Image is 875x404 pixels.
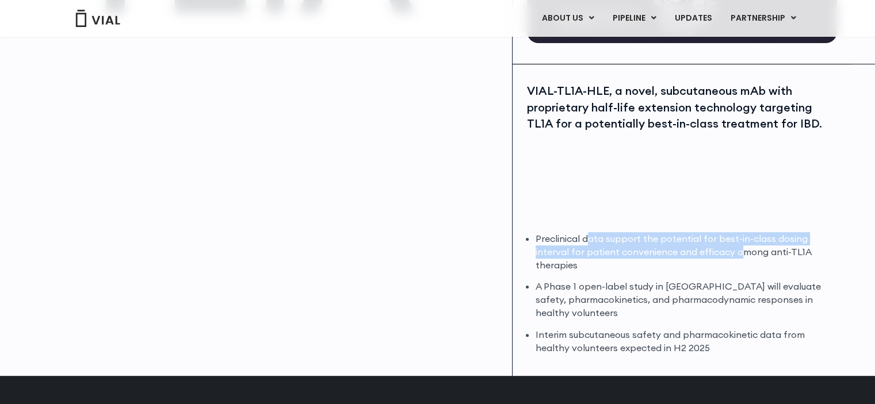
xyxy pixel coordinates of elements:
[532,9,602,28] a: ABOUT USMenu Toggle
[536,328,834,355] li: Interim subcutaneous safety and pharmacokinetic data from healthy volunteers expected in H2 2025
[721,9,805,28] a: PARTNERSHIPMenu Toggle
[536,232,834,272] li: Preclinical data support the potential for best-in-class dosing interval for patient convenience ...
[527,83,834,132] div: VIAL-TL1A-HLE, a novel, subcutaneous mAb with proprietary half-life extension technology targetin...
[75,10,121,27] img: Vial Logo
[665,9,720,28] a: UPDATES
[603,9,664,28] a: PIPELINEMenu Toggle
[536,280,834,320] li: A Phase 1 open-label study in [GEOGRAPHIC_DATA] will evaluate safety, pharmacokinetics, and pharm...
